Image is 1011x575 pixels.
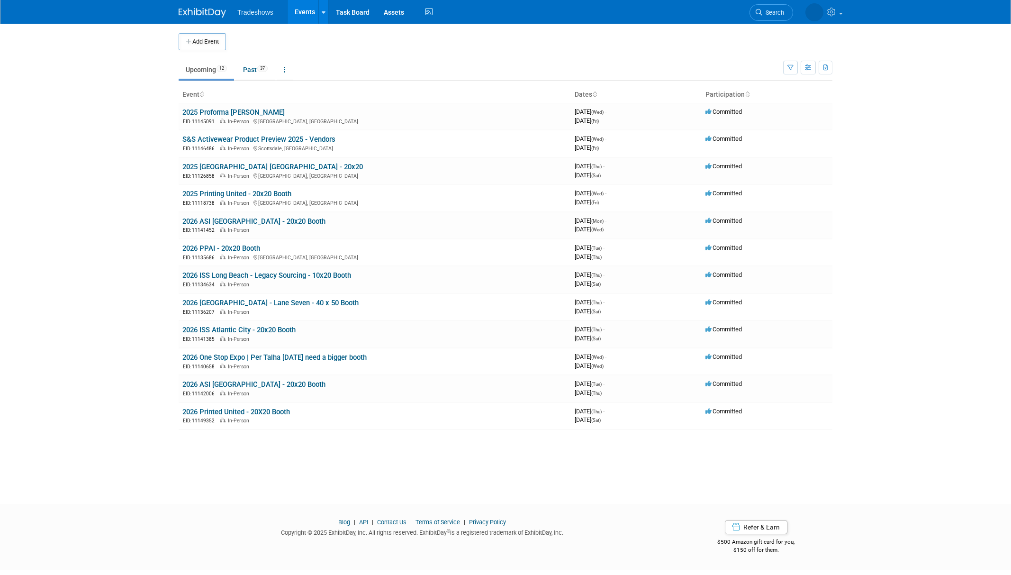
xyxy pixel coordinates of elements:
[461,519,468,526] span: |
[220,309,226,314] img: In-Person Event
[182,326,296,334] a: 2026 ISS Atlantic City - 20x20 Booth
[591,119,599,124] span: (Fri)
[257,65,268,72] span: 37
[591,336,601,341] span: (Sat)
[805,3,823,21] img: Linda Yilmazian
[575,389,602,396] span: [DATE]
[575,380,605,387] span: [DATE]
[183,173,218,179] span: EID: 11126858
[575,144,599,151] span: [DATE]
[575,308,601,315] span: [DATE]
[228,119,252,125] span: In-Person
[183,418,218,423] span: EID: 11149352
[705,217,742,224] span: Committed
[182,244,260,253] a: 2026 PPAI - 20x20 Booth
[591,219,604,224] span: (Mon)
[680,532,833,554] div: $500 Amazon gift card for you,
[591,282,601,287] span: (Sat)
[575,163,605,170] span: [DATE]
[705,353,742,360] span: Committed
[591,146,599,151] span: (Fri)
[705,190,742,197] span: Committed
[591,173,601,178] span: (Sat)
[183,391,218,396] span: EID: 11142006
[370,519,376,526] span: |
[591,227,604,232] span: (Wed)
[762,9,784,16] span: Search
[228,173,252,179] span: In-Person
[605,135,606,142] span: -
[220,364,226,368] img: In-Person Event
[220,146,226,150] img: In-Person Event
[228,227,252,233] span: In-Person
[183,337,218,342] span: EID: 11141385
[220,336,226,341] img: In-Person Event
[591,255,602,260] span: (Thu)
[182,117,567,125] div: [GEOGRAPHIC_DATA], [GEOGRAPHIC_DATA]
[183,282,218,287] span: EID: 11134634
[179,33,226,50] button: Add Event
[408,519,414,526] span: |
[603,271,605,278] span: -
[705,163,742,170] span: Committed
[705,326,742,333] span: Committed
[182,135,335,144] a: S&S Activewear Product Preview 2025 - Vendors
[183,364,218,369] span: EID: 11140658
[228,282,252,288] span: In-Person
[705,244,742,251] span: Committed
[179,526,666,537] div: Copyright © 2025 ExhibitDay, Inc. All rights reserved. ExhibitDay is a registered trademark of Ex...
[228,309,252,315] span: In-Person
[575,117,599,124] span: [DATE]
[575,226,604,233] span: [DATE]
[183,255,218,260] span: EID: 11135686
[591,137,604,142] span: (Wed)
[575,190,606,197] span: [DATE]
[705,271,742,278] span: Committed
[182,299,359,307] a: 2026 [GEOGRAPHIC_DATA] - Lane Seven - 40 x 50 Booth
[220,391,226,395] img: In-Person Event
[591,110,604,115] span: (Wed)
[199,91,204,98] a: Sort by Event Name
[591,191,604,196] span: (Wed)
[237,9,273,16] span: Tradeshows
[575,408,605,415] span: [DATE]
[705,408,742,415] span: Committed
[680,546,833,554] div: $150 off for them.
[745,91,749,98] a: Sort by Participation Type
[575,280,601,287] span: [DATE]
[228,200,252,206] span: In-Person
[591,164,602,169] span: (Thu)
[591,418,601,423] span: (Sat)
[220,227,226,232] img: In-Person Event
[182,172,567,180] div: [GEOGRAPHIC_DATA], [GEOGRAPHIC_DATA]
[575,335,601,342] span: [DATE]
[603,163,605,170] span: -
[592,91,597,98] a: Sort by Start Date
[749,4,793,21] a: Search
[603,408,605,415] span: -
[183,310,218,315] span: EID: 11136207
[182,253,567,261] div: [GEOGRAPHIC_DATA], [GEOGRAPHIC_DATA]
[447,529,450,534] sup: ®
[575,326,605,333] span: [DATE]
[705,135,742,142] span: Committed
[575,416,601,423] span: [DATE]
[591,273,602,278] span: (Thu)
[591,200,599,205] span: (Fri)
[182,108,285,117] a: 2025 Proforma [PERSON_NAME]
[338,519,350,526] a: Blog
[702,87,832,103] th: Participation
[603,244,605,251] span: -
[575,271,605,278] span: [DATE]
[179,87,571,103] th: Event
[591,327,602,332] span: (Thu)
[575,253,602,260] span: [DATE]
[183,119,218,124] span: EID: 11145091
[591,246,602,251] span: (Tue)
[469,519,506,526] a: Privacy Policy
[228,364,252,370] span: In-Person
[725,520,787,534] a: Refer & Earn
[575,353,606,360] span: [DATE]
[179,8,226,18] img: ExhibitDay
[183,146,218,151] span: EID: 11146486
